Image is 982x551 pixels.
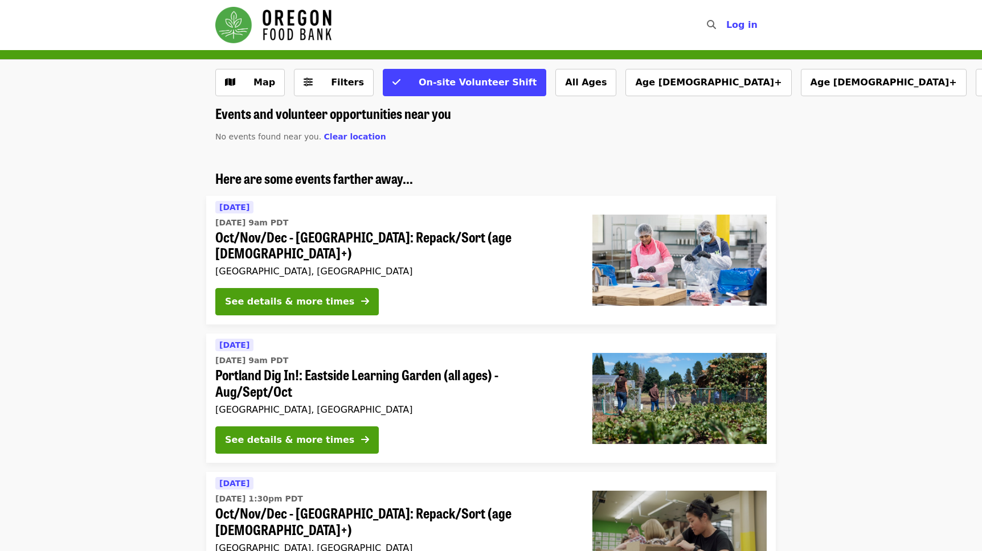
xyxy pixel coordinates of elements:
i: search icon [707,19,716,30]
a: See details for "Portland Dig In!: Eastside Learning Garden (all ages) - Aug/Sept/Oct" [206,334,776,463]
button: On-site Volunteer Shift [383,69,546,96]
button: All Ages [555,69,616,96]
button: Filters (0 selected) [294,69,374,96]
img: Portland Dig In!: Eastside Learning Garden (all ages) - Aug/Sept/Oct organized by Oregon Food Bank [592,353,767,444]
button: See details & more times [215,288,379,315]
span: Oct/Nov/Dec - [GEOGRAPHIC_DATA]: Repack/Sort (age [DEMOGRAPHIC_DATA]+) [215,229,574,262]
button: Age [DEMOGRAPHIC_DATA]+ [625,69,791,96]
span: [DATE] [219,203,249,212]
span: Here are some events farther away... [215,168,413,188]
input: Search [723,11,732,39]
button: Age [DEMOGRAPHIC_DATA]+ [801,69,967,96]
span: Clear location [324,132,386,141]
time: [DATE] 9am PDT [215,217,288,229]
span: Portland Dig In!: Eastside Learning Garden (all ages) - Aug/Sept/Oct [215,367,574,400]
time: [DATE] 9am PDT [215,355,288,367]
i: check icon [392,77,400,88]
span: Oct/Nov/Dec - [GEOGRAPHIC_DATA]: Repack/Sort (age [DEMOGRAPHIC_DATA]+) [215,505,574,538]
a: See details for "Oct/Nov/Dec - Beaverton: Repack/Sort (age 10+)" [206,196,776,325]
div: See details & more times [225,433,354,447]
div: [GEOGRAPHIC_DATA], [GEOGRAPHIC_DATA] [215,266,574,277]
img: Oct/Nov/Dec - Beaverton: Repack/Sort (age 10+) organized by Oregon Food Bank [592,215,767,306]
span: Filters [331,77,364,88]
button: Clear location [324,131,386,143]
i: arrow-right icon [361,434,369,445]
button: Show map view [215,69,285,96]
i: map icon [225,77,235,88]
img: Oregon Food Bank - Home [215,7,332,43]
span: [DATE] [219,340,249,349]
span: No events found near you. [215,132,321,141]
button: See details & more times [215,426,379,454]
button: Log in [717,14,767,36]
time: [DATE] 1:30pm PDT [215,493,303,505]
i: arrow-right icon [361,296,369,307]
span: Events and volunteer opportunities near you [215,103,451,123]
div: [GEOGRAPHIC_DATA], [GEOGRAPHIC_DATA] [215,404,574,415]
span: Map [253,77,275,88]
span: Log in [726,19,758,30]
i: sliders-h icon [304,77,313,88]
span: [DATE] [219,479,249,488]
div: See details & more times [225,295,354,309]
span: On-site Volunteer Shift [419,77,537,88]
